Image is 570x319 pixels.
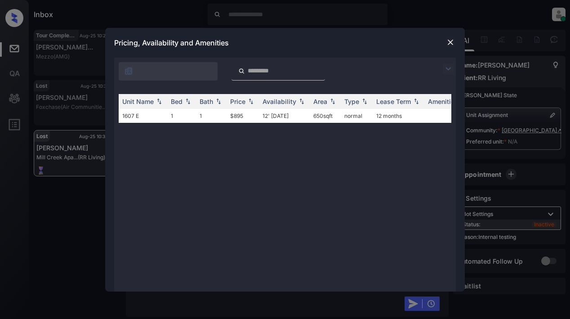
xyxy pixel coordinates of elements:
[344,98,359,105] div: Type
[196,109,227,123] td: 1
[376,98,411,105] div: Lease Term
[167,109,196,123] td: 1
[297,98,306,104] img: sorting
[155,98,164,104] img: sorting
[341,109,373,123] td: normal
[230,98,245,105] div: Price
[360,98,369,104] img: sorting
[263,98,296,105] div: Availability
[446,38,455,47] img: close
[373,109,424,123] td: 12 months
[105,28,465,58] div: Pricing, Availability and Amenities
[238,67,245,75] img: icon-zuma
[119,109,167,123] td: 1607 E
[428,98,458,105] div: Amenities
[412,98,421,104] img: sorting
[122,98,154,105] div: Unit Name
[227,109,259,123] td: $895
[183,98,192,104] img: sorting
[328,98,337,104] img: sorting
[313,98,327,105] div: Area
[310,109,341,123] td: 650 sqft
[443,63,454,74] img: icon-zuma
[124,67,133,76] img: icon-zuma
[259,109,310,123] td: 12' [DATE]
[246,98,255,104] img: sorting
[200,98,213,105] div: Bath
[214,98,223,104] img: sorting
[171,98,183,105] div: Bed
